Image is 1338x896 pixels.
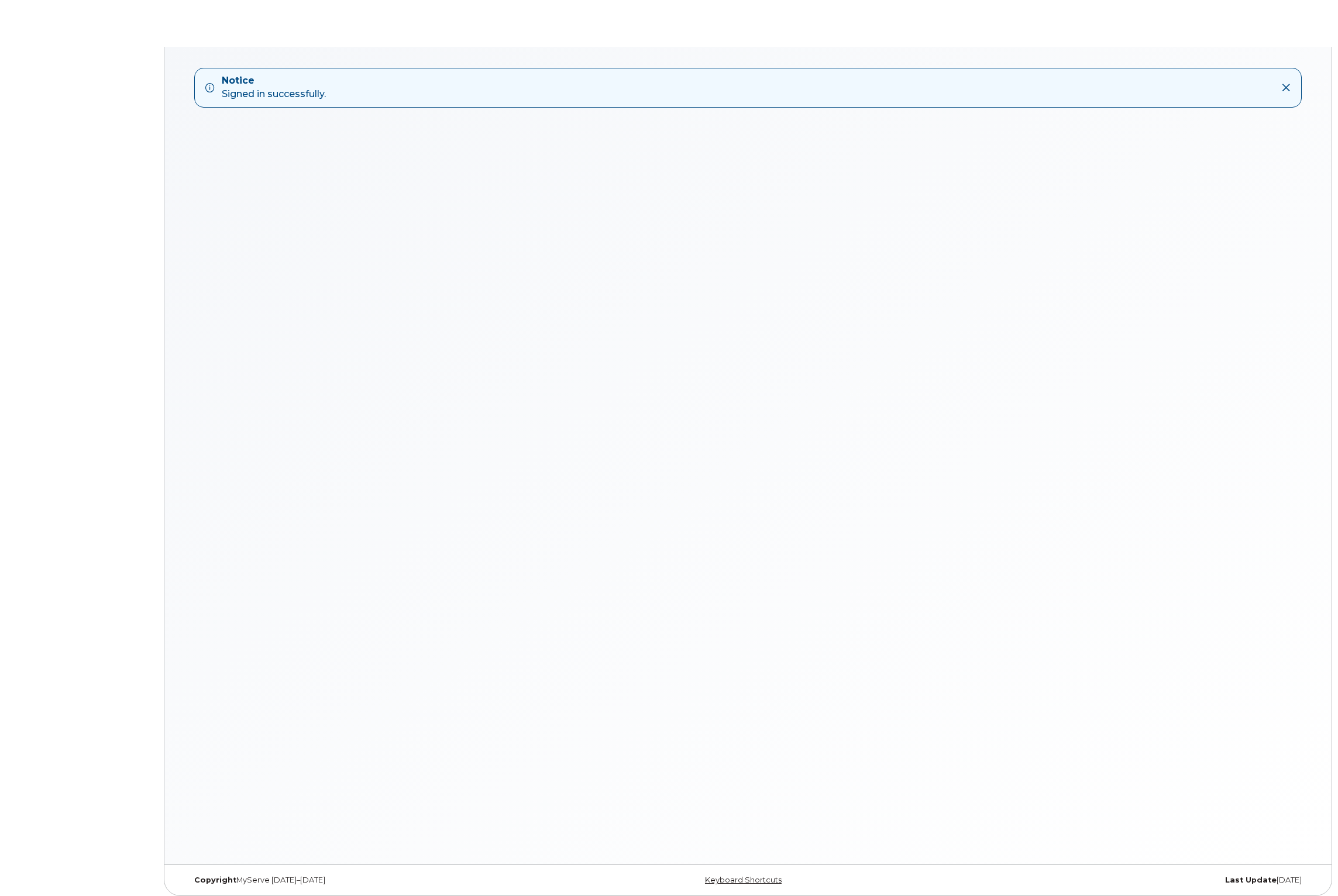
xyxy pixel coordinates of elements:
strong: Copyright [194,876,236,884]
div: MyServe [DATE]–[DATE] [185,876,560,885]
div: Signed in successfully. [222,74,326,101]
strong: Last Update [1225,876,1277,884]
strong: Notice [222,74,326,88]
a: Keyboard Shortcuts [705,876,782,884]
div: [DATE] [935,876,1311,885]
